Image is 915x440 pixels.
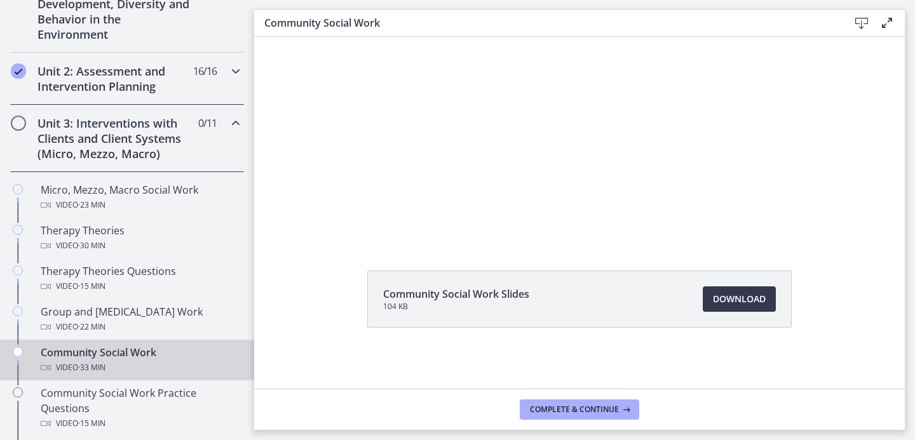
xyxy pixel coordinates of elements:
span: · 33 min [78,360,105,375]
div: Video [41,238,239,253]
span: 16 / 16 [193,63,217,79]
span: Complete & continue [530,404,619,415]
div: Video [41,279,239,294]
div: Community Social Work [41,345,239,375]
div: Video [41,319,239,335]
a: Download [703,286,776,312]
span: Community Social Work Slides [383,286,529,302]
h2: Unit 2: Assessment and Intervention Planning [37,63,193,94]
div: Therapy Theories [41,223,239,253]
span: · 15 min [78,416,105,431]
div: Group and [MEDICAL_DATA] Work [41,304,239,335]
div: Video [41,197,239,213]
button: Complete & continue [520,399,639,420]
span: · 22 min [78,319,105,335]
span: 104 KB [383,302,529,312]
div: Video [41,360,239,375]
div: Therapy Theories Questions [41,263,239,294]
div: Micro, Mezzo, Macro Social Work [41,182,239,213]
div: Community Social Work Practice Questions [41,385,239,431]
h2: Unit 3: Interventions with Clients and Client Systems (Micro, Mezzo, Macro) [37,116,193,161]
i: Completed [11,63,26,79]
div: Video [41,416,239,431]
span: 0 / 11 [198,116,217,131]
span: · 30 min [78,238,105,253]
h3: Community Social Work [264,15,829,30]
span: · 15 min [78,279,105,294]
span: · 23 min [78,197,105,213]
span: Download [713,291,766,307]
